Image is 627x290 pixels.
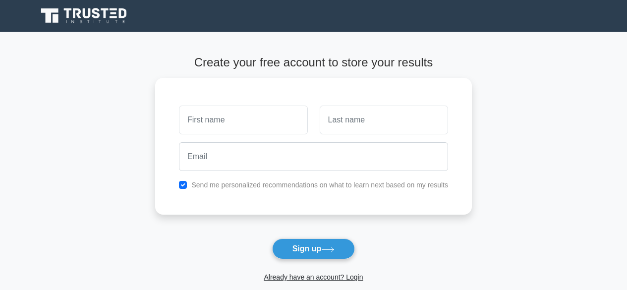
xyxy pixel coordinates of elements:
[272,238,355,259] button: Sign up
[179,106,307,134] input: First name
[179,142,448,171] input: Email
[264,273,363,281] a: Already have an account? Login
[155,56,472,70] h4: Create your free account to store your results
[191,181,448,189] label: Send me personalized recommendations on what to learn next based on my results
[320,106,448,134] input: Last name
